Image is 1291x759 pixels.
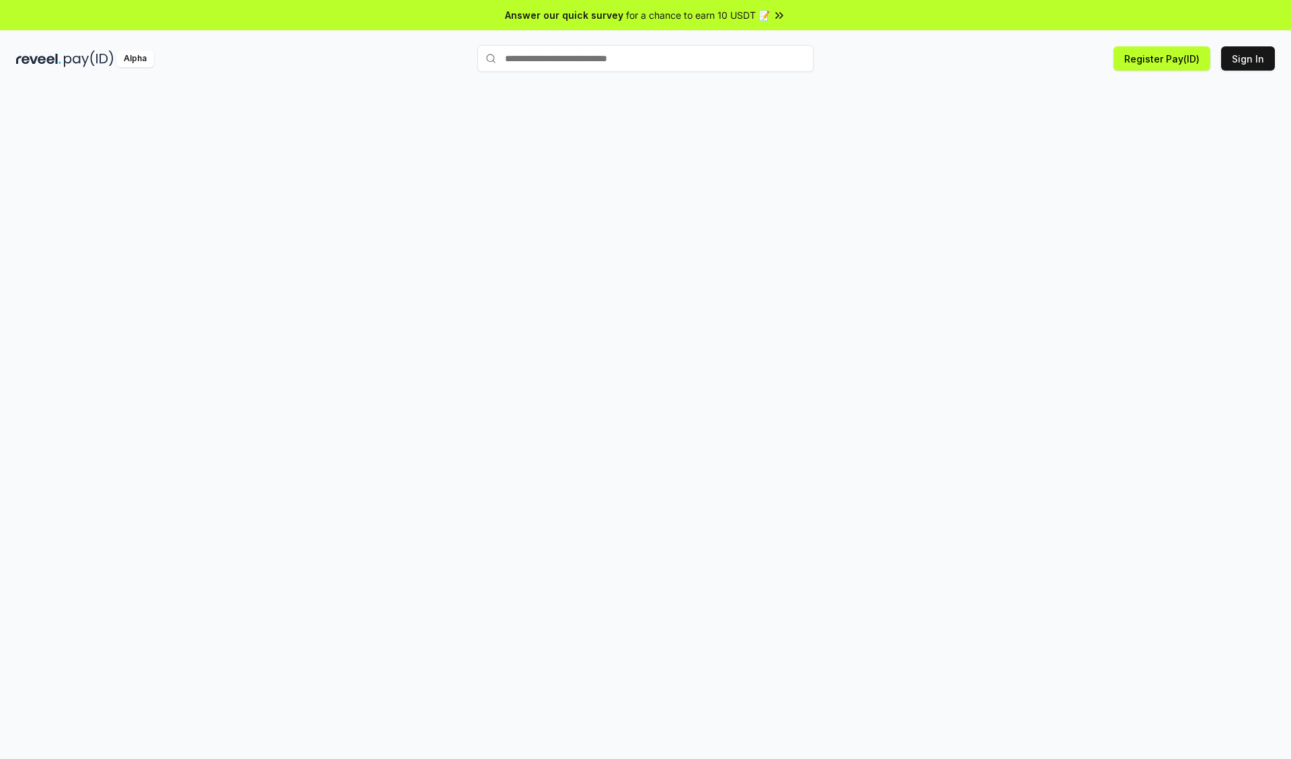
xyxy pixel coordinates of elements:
img: pay_id [64,50,114,67]
button: Sign In [1221,46,1275,71]
span: for a chance to earn 10 USDT 📝 [626,8,770,22]
span: Answer our quick survey [505,8,623,22]
button: Register Pay(ID) [1113,46,1210,71]
div: Alpha [116,50,154,67]
img: reveel_dark [16,50,61,67]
